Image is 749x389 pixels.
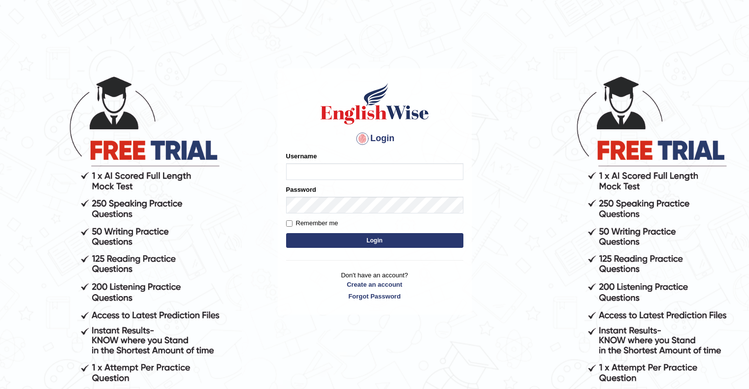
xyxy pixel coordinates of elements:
input: Remember me [286,220,293,227]
label: Username [286,151,317,161]
a: Forgot Password [286,292,463,301]
h4: Login [286,131,463,147]
img: Logo of English Wise sign in for intelligent practice with AI [319,82,431,126]
a: Create an account [286,280,463,289]
label: Remember me [286,218,338,228]
p: Don't have an account? [286,270,463,301]
label: Password [286,185,316,194]
button: Login [286,233,463,248]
